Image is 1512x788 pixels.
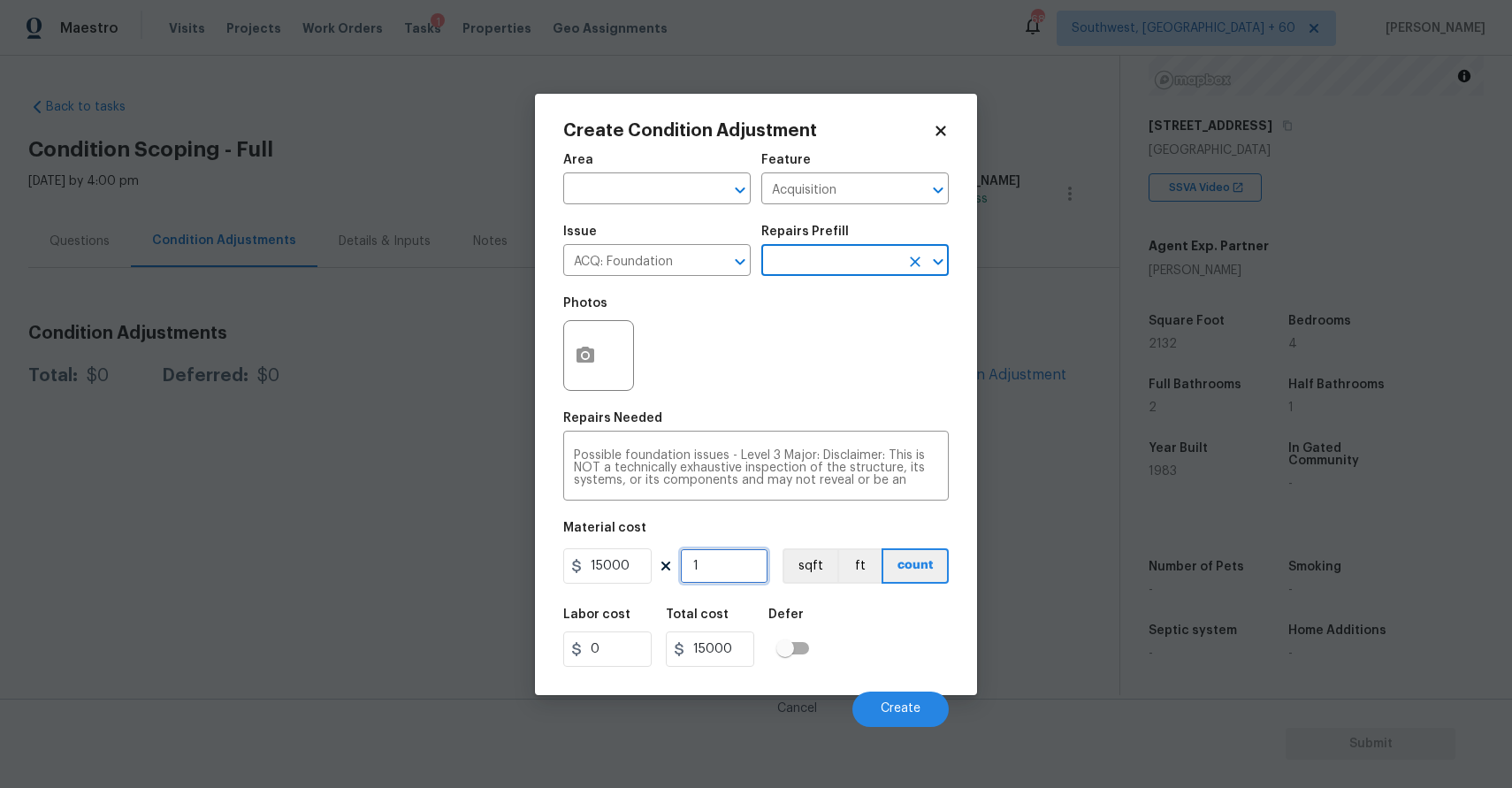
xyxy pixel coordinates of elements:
[881,702,920,715] span: Create
[926,178,951,203] button: Open
[563,522,646,534] h5: Material cost
[563,122,933,140] h2: Create Condition Adjustment
[728,178,752,203] button: Open
[563,297,607,310] h5: Photos
[852,692,949,727] button: Create
[666,608,729,621] h5: Total cost
[563,412,662,425] h5: Repairs Needed
[903,249,928,274] button: Clear
[563,226,597,238] h5: Issue
[768,608,804,621] h5: Defer
[563,608,630,621] h5: Labor cost
[837,548,882,584] button: ft
[761,154,811,166] h5: Feature
[563,154,593,166] h5: Area
[761,226,849,238] h5: Repairs Prefill
[777,702,817,715] span: Cancel
[783,548,837,584] button: sqft
[749,692,845,727] button: Cancel
[926,249,951,274] button: Open
[728,249,752,274] button: Open
[574,449,938,486] textarea: Possible foundation issues - Level 3 Major: Disclaimer: This is NOT a technically exhaustive insp...
[882,548,949,584] button: count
